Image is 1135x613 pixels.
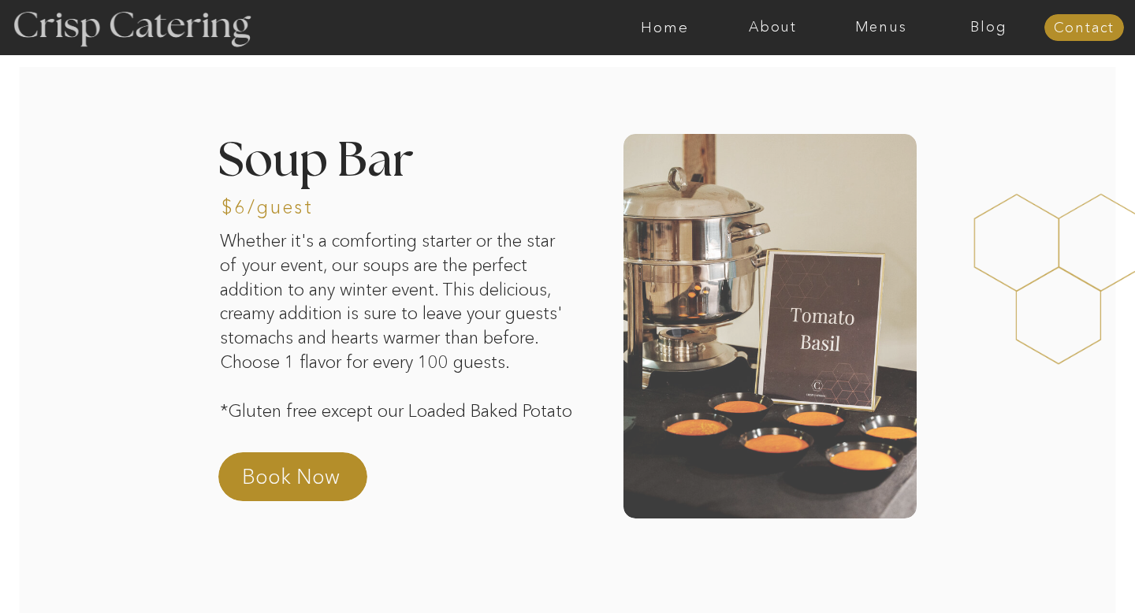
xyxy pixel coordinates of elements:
[1044,20,1124,36] a: Contact
[242,463,381,500] a: Book Now
[220,229,576,448] p: Whether it's a comforting starter or the star of your event, our soups are the perfect addition t...
[221,198,352,221] h3: $6/guest
[935,20,1043,35] a: Blog
[218,138,521,233] h2: Soup Bar
[827,20,935,35] a: Menus
[719,20,827,35] a: About
[611,20,719,35] a: Home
